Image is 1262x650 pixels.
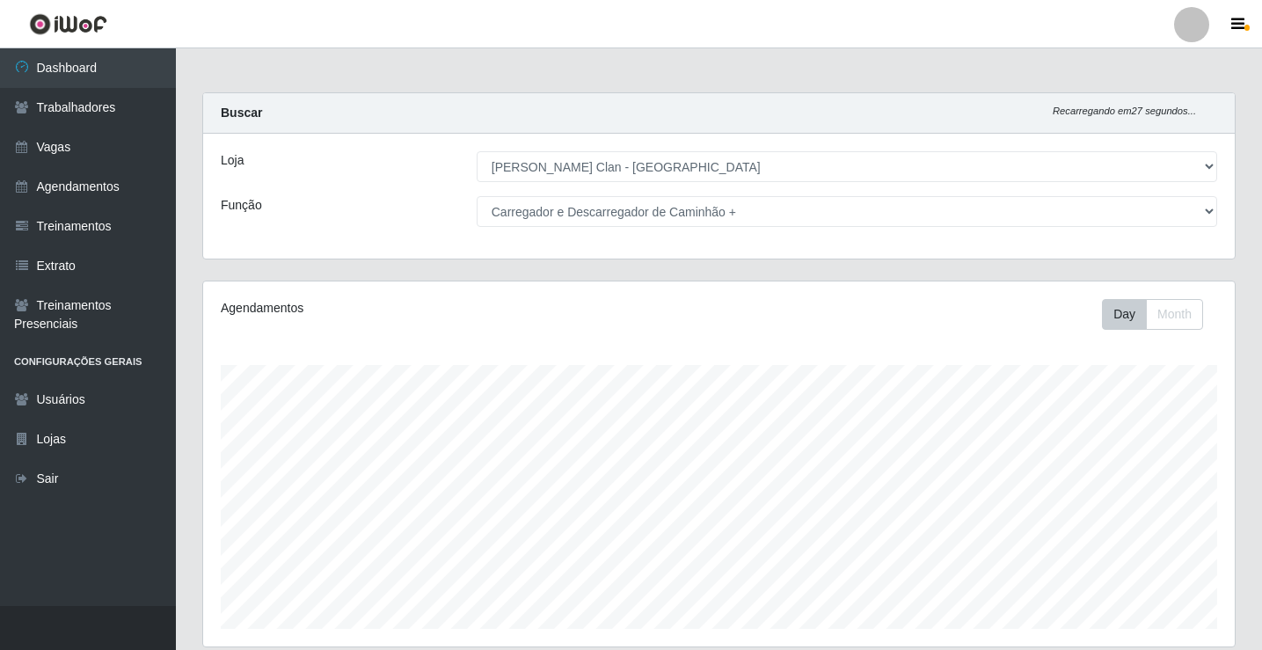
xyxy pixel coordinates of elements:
div: First group [1102,299,1203,330]
button: Month [1146,299,1203,330]
label: Loja [221,151,244,170]
div: Toolbar with button groups [1102,299,1217,330]
img: CoreUI Logo [29,13,107,35]
i: Recarregando em 27 segundos... [1053,106,1196,116]
div: Agendamentos [221,299,621,318]
strong: Buscar [221,106,262,120]
button: Day [1102,299,1147,330]
label: Função [221,196,262,215]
